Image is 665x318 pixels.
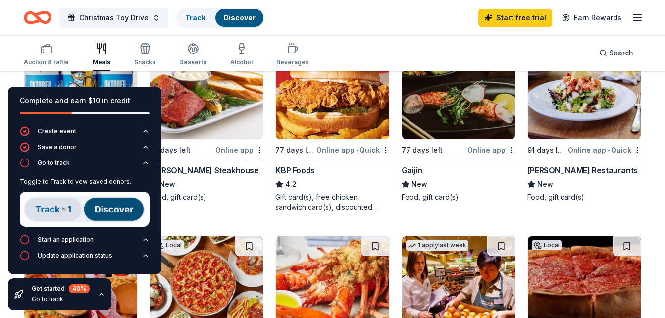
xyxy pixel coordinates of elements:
[230,39,253,71] button: Alcohol
[176,8,264,28] button: TrackDiscover
[24,58,69,66] div: Auction & raffle
[276,39,309,71] button: Beverages
[411,178,427,190] span: New
[20,126,150,142] button: Create event
[532,240,562,250] div: Local
[527,192,641,202] div: Food, gift card(s)
[24,6,51,29] a: Home
[316,144,390,156] div: Online app Quick
[20,192,150,227] img: Track
[402,164,422,176] div: Gaijin
[38,159,70,167] div: Go to track
[150,144,191,156] div: 89 days left
[93,58,110,66] div: Meals
[150,192,263,202] div: Food, gift card(s)
[527,45,641,202] a: Image for Cameron Mitchell Restaurants1 applylast week91 days leftOnline app•Quick[PERSON_NAME] R...
[69,284,90,293] div: 40 %
[275,144,314,156] div: 77 days left
[276,58,309,66] div: Beverages
[32,284,90,293] div: Get started
[38,252,112,260] div: Update application status
[150,45,263,202] a: Image for Perry's Steakhouse3 applieslast week89 days leftOnline app[PERSON_NAME] SteakhouseNewFo...
[32,295,90,303] div: Go to track
[79,12,149,24] span: Christmas Toy Drive
[20,178,150,186] div: Toggle to Track to vew saved donors.
[223,13,256,22] a: Discover
[568,144,641,156] div: Online app Quick
[528,45,641,139] img: Image for Cameron Mitchell Restaurants
[38,143,77,151] div: Save a donor
[276,45,389,139] img: Image for KBP Foods
[134,39,155,71] button: Snacks
[179,39,206,71] button: Desserts
[20,235,150,251] button: Start an application
[134,58,155,66] div: Snacks
[285,178,297,190] span: 4.2
[406,240,468,251] div: 1 apply last week
[608,146,610,154] span: •
[150,164,258,176] div: [PERSON_NAME] Steakhouse
[230,58,253,66] div: Alcohol
[275,192,389,212] div: Gift card(s), free chicken sandwich card(s), discounted catering
[402,192,515,202] div: Food, gift card(s)
[20,158,150,174] button: Go to track
[275,164,314,176] div: KBP Foods
[20,251,150,266] button: Update application status
[402,45,515,139] img: Image for Gaijin
[609,47,633,59] span: Search
[59,8,168,28] button: Christmas Toy Drive
[591,43,641,63] button: Search
[215,144,263,156] div: Online app
[179,58,206,66] div: Desserts
[556,9,627,27] a: Earn Rewards
[24,39,69,71] button: Auction & raffle
[356,146,358,154] span: •
[20,142,150,158] button: Save a donor
[38,236,94,244] div: Start an application
[185,13,205,22] a: Track
[527,144,566,156] div: 91 days left
[478,9,552,27] a: Start free trial
[150,45,263,139] img: Image for Perry's Steakhouse
[402,144,443,156] div: 77 days left
[467,144,515,156] div: Online app
[20,95,150,106] div: Complete and earn $10 in credit
[537,178,553,190] span: New
[20,174,150,235] div: Go to track
[93,39,110,71] button: Meals
[38,127,76,135] div: Create event
[527,164,638,176] div: [PERSON_NAME] Restaurants
[402,45,515,202] a: Image for GaijinLocal77 days leftOnline appGaijinNewFood, gift card(s)
[275,45,389,212] a: Image for KBP Foods10 applieslast week77 days leftOnline app•QuickKBP Foods4.2Gift card(s), free ...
